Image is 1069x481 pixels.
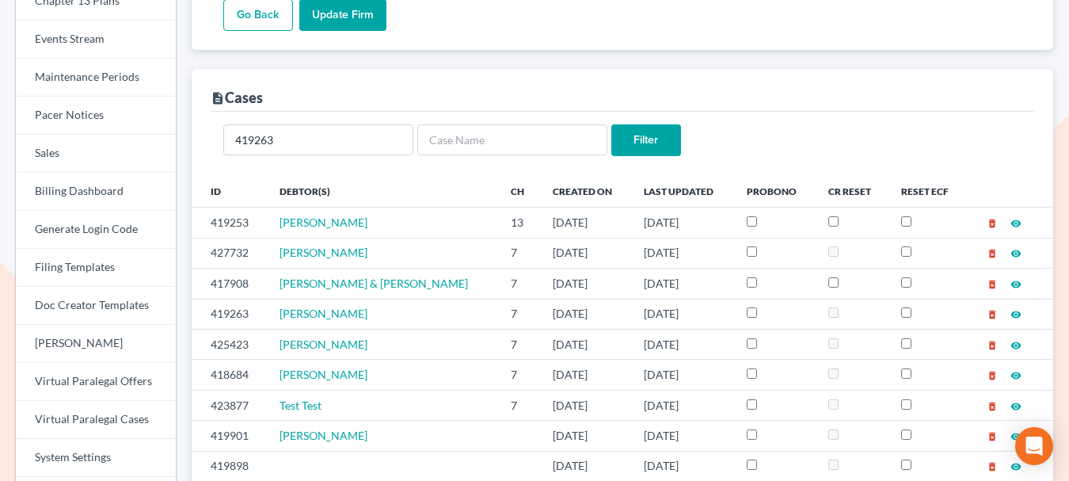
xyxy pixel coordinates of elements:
[987,216,998,229] a: delete_forever
[987,399,998,412] a: delete_forever
[498,269,540,299] td: 7
[280,338,367,351] a: [PERSON_NAME]
[16,439,176,477] a: System Settings
[631,421,734,451] td: [DATE]
[611,124,681,156] input: Filter
[540,390,632,420] td: [DATE]
[987,459,998,472] a: delete_forever
[987,279,998,290] i: delete_forever
[280,277,468,290] a: [PERSON_NAME] & [PERSON_NAME]
[498,329,540,359] td: 7
[1010,309,1021,320] i: visibility
[192,329,267,359] td: 425423
[631,238,734,268] td: [DATE]
[16,249,176,287] a: Filing Templates
[631,175,734,207] th: Last Updated
[631,390,734,420] td: [DATE]
[280,368,367,381] a: [PERSON_NAME]
[192,360,267,390] td: 418684
[280,399,321,412] a: Test Test
[1010,401,1021,412] i: visibility
[192,269,267,299] td: 417908
[540,238,632,268] td: [DATE]
[540,451,632,481] td: [DATE]
[16,363,176,401] a: Virtual Paralegal Offers
[16,325,176,363] a: [PERSON_NAME]
[1010,279,1021,290] i: visibility
[1010,277,1021,290] a: visibility
[1010,218,1021,229] i: visibility
[631,360,734,390] td: [DATE]
[540,269,632,299] td: [DATE]
[192,451,267,481] td: 419898
[417,124,607,156] input: Case Name
[1010,399,1021,412] a: visibility
[1010,246,1021,259] a: visibility
[540,208,632,238] td: [DATE]
[987,368,998,381] a: delete_forever
[223,124,413,156] input: Case ID
[631,208,734,238] td: [DATE]
[192,175,267,207] th: ID
[1010,459,1021,472] a: visibility
[987,218,998,229] i: delete_forever
[1015,427,1053,465] div: Open Intercom Messenger
[280,307,367,320] a: [PERSON_NAME]
[987,370,998,381] i: delete_forever
[1010,431,1021,442] i: visibility
[16,211,176,249] a: Generate Login Code
[1010,248,1021,259] i: visibility
[16,401,176,439] a: Virtual Paralegal Cases
[498,299,540,329] td: 7
[280,246,367,259] a: [PERSON_NAME]
[498,360,540,390] td: 7
[1010,461,1021,472] i: visibility
[192,299,267,329] td: 419263
[888,175,967,207] th: Reset ECF
[192,208,267,238] td: 419253
[192,421,267,451] td: 419901
[987,246,998,259] a: delete_forever
[1010,340,1021,351] i: visibility
[631,299,734,329] td: [DATE]
[192,390,267,420] td: 423877
[1010,307,1021,320] a: visibility
[540,421,632,451] td: [DATE]
[540,175,632,207] th: Created On
[631,269,734,299] td: [DATE]
[16,173,176,211] a: Billing Dashboard
[280,216,367,229] a: [PERSON_NAME]
[987,309,998,320] i: delete_forever
[734,175,816,207] th: ProBono
[16,21,176,59] a: Events Stream
[631,451,734,481] td: [DATE]
[1010,338,1021,351] a: visibility
[280,429,367,442] a: [PERSON_NAME]
[540,299,632,329] td: [DATE]
[987,461,998,472] i: delete_forever
[1010,368,1021,381] a: visibility
[987,277,998,290] a: delete_forever
[211,91,225,105] i: description
[1010,216,1021,229] a: visibility
[16,59,176,97] a: Maintenance Periods
[498,175,540,207] th: Ch
[987,401,998,412] i: delete_forever
[816,175,889,207] th: CR Reset
[987,429,998,442] a: delete_forever
[1010,370,1021,381] i: visibility
[498,238,540,268] td: 7
[498,208,540,238] td: 13
[16,97,176,135] a: Pacer Notices
[987,248,998,259] i: delete_forever
[16,135,176,173] a: Sales
[540,329,632,359] td: [DATE]
[987,340,998,351] i: delete_forever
